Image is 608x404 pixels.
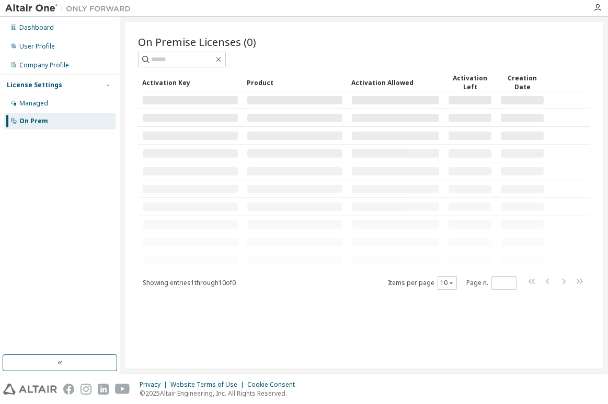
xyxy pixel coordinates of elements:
div: Creation Date [500,74,544,91]
button: 10 [440,279,454,287]
span: Items per page [388,276,457,290]
div: Company Profile [19,61,69,69]
div: Activation Allowed [351,74,440,91]
div: Activation Key [142,74,238,91]
div: Cookie Consent [247,381,301,389]
div: Website Terms of Use [170,381,247,389]
div: License Settings [7,81,62,89]
div: User Profile [19,42,55,51]
div: Dashboard [19,23,54,32]
span: Page n. [466,276,517,290]
img: Altair One [5,3,136,14]
img: instagram.svg [81,384,91,395]
span: On Premise Licenses (0) [138,34,256,49]
div: Activation Left [448,74,492,91]
img: facebook.svg [63,384,74,395]
div: Product [247,74,343,91]
p: © 2025 Altair Engineering, Inc. All Rights Reserved. [140,389,301,398]
img: youtube.svg [115,384,130,395]
span: Showing entries 1 through 10 of 0 [143,278,236,287]
div: On Prem [19,117,48,125]
img: altair_logo.svg [3,384,57,395]
div: Privacy [140,381,170,389]
div: Managed [19,99,48,108]
img: linkedin.svg [98,384,109,395]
